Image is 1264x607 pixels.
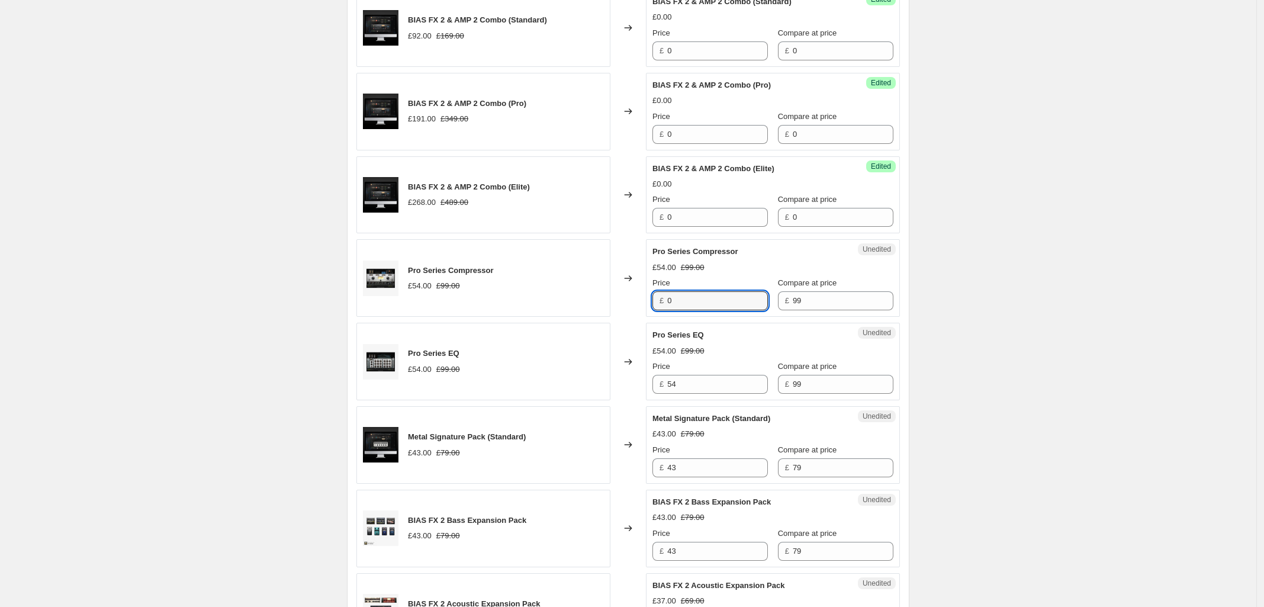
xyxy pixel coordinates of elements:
img: fx2amp2-combo-shopify-01_80x.png [363,10,398,46]
div: £54.00 [652,345,676,357]
div: £43.00 [652,512,676,524]
span: Metal Signature Pack (Standard) [652,414,770,423]
span: Compare at price [778,278,837,287]
span: £ [785,380,789,388]
div: £43.00 [408,447,432,459]
div: £0.00 [652,95,672,107]
span: Metal Signature Pack (Standard) [408,432,526,441]
span: £ [660,296,664,305]
span: BIAS FX 2 & AMP 2 Combo (Standard) [408,15,547,24]
span: Edited [871,78,891,88]
div: £0.00 [652,178,672,190]
span: £ [785,463,789,472]
img: metal-pack-shopify-01_80x.png [363,427,398,463]
img: ProSeriesCompressor_80x.jpg [363,261,398,296]
strike: £79.00 [436,447,460,459]
strike: £99.00 [436,280,460,292]
span: Price [652,362,670,371]
span: £ [785,296,789,305]
div: £37.00 [652,595,676,607]
span: BIAS FX 2 Acoustic Expansion Pack [652,581,784,590]
div: £54.00 [652,262,676,274]
span: Price [652,112,670,121]
span: Unedited [863,579,891,588]
img: fx2amp2-combo-shopify-01_80x.png [363,177,398,213]
span: Compare at price [778,445,837,454]
span: BIAS FX 2 Bass Expansion Pack [652,497,771,506]
strike: £169.00 [436,30,464,42]
span: £ [660,46,664,55]
span: Price [652,278,670,287]
span: BIAS FX 2 & AMP 2 Combo (Elite) [652,164,774,173]
span: £ [660,130,664,139]
span: BIAS FX 2 & AMP 2 Combo (Pro) [652,81,771,89]
span: Compare at price [778,529,837,538]
span: Price [652,529,670,538]
strike: £489.00 [440,197,468,208]
strike: £69.00 [681,595,705,607]
span: BIAS FX 2 Bass Expansion Pack [408,516,526,525]
span: Unedited [863,328,891,338]
span: Price [652,28,670,37]
span: BIAS FX 2 & AMP 2 Combo (Pro) [408,99,526,108]
span: Compare at price [778,195,837,204]
span: £ [660,547,664,555]
div: £54.00 [408,364,432,375]
span: Unedited [863,495,891,505]
div: £191.00 [408,113,436,125]
div: £54.00 [408,280,432,292]
span: £ [785,46,789,55]
span: £ [785,547,789,555]
div: £92.00 [408,30,432,42]
span: £ [660,380,664,388]
img: BassExpansionPack_80x.jpg [363,510,398,546]
strike: £349.00 [440,113,468,125]
span: Pro Series Compressor [408,266,494,275]
strike: £99.00 [681,345,705,357]
span: Price [652,195,670,204]
div: £0.00 [652,11,672,23]
span: £ [785,213,789,221]
span: £ [660,463,664,472]
span: £ [785,130,789,139]
strike: £79.00 [681,512,705,524]
div: £43.00 [408,530,432,542]
span: Unedited [863,245,891,254]
div: £43.00 [652,428,676,440]
span: Pro Series EQ [652,330,704,339]
span: Pro Series EQ [408,349,459,358]
span: BIAS FX 2 & AMP 2 Combo (Elite) [408,182,530,191]
strike: £79.00 [436,530,460,542]
strike: £99.00 [681,262,705,274]
strike: £79.00 [681,428,705,440]
span: Pro Series Compressor [652,247,738,256]
span: Compare at price [778,362,837,371]
span: Compare at price [778,112,837,121]
img: ProSeriesEQ_80x.jpg [363,344,398,380]
span: Price [652,445,670,454]
span: Edited [871,162,891,171]
span: Compare at price [778,28,837,37]
span: Unedited [863,412,891,421]
img: fx2amp2-combo-shopify-01_80x.png [363,94,398,129]
div: £268.00 [408,197,436,208]
strike: £99.00 [436,364,460,375]
span: £ [660,213,664,221]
